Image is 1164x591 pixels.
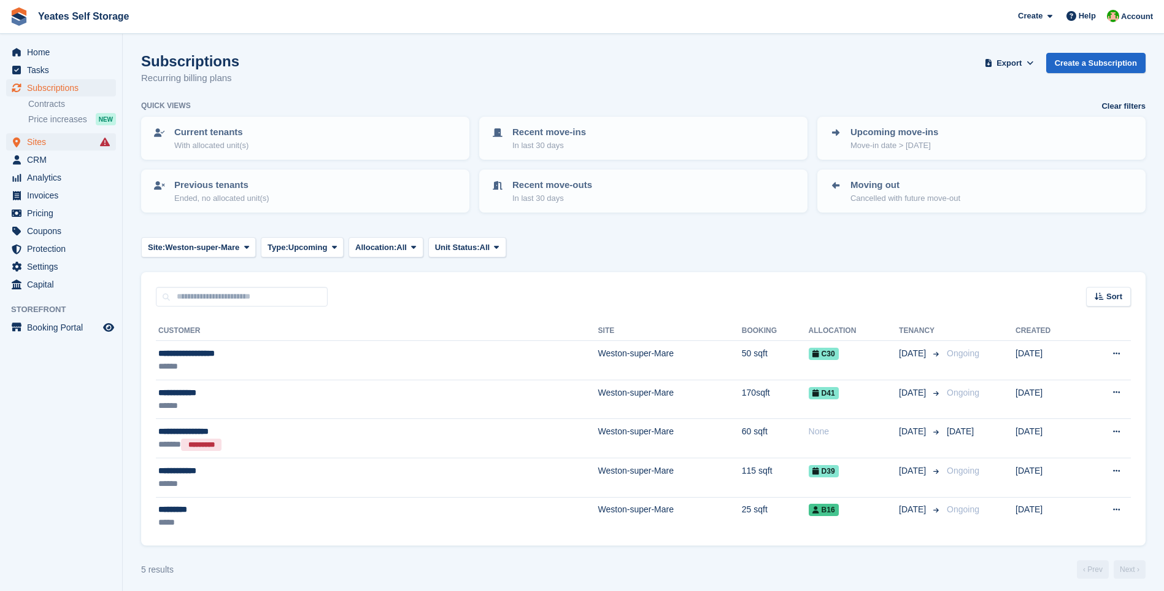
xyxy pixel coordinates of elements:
[6,151,116,168] a: menu
[6,205,116,222] a: menu
[6,258,116,275] a: menu
[141,563,174,576] div: 5 results
[141,71,239,85] p: Recurring billing plans
[27,187,101,204] span: Invoices
[6,79,116,96] a: menu
[899,464,928,477] span: [DATE]
[6,187,116,204] a: menu
[27,61,101,79] span: Tasks
[947,388,979,397] span: Ongoing
[6,44,116,61] a: menu
[1016,341,1082,380] td: [DATE]
[947,348,979,358] span: Ongoing
[1114,560,1146,579] a: Next
[27,151,101,168] span: CRM
[174,125,249,139] p: Current tenants
[899,347,928,360] span: [DATE]
[742,458,809,497] td: 115 sqft
[809,425,900,438] div: None
[6,319,116,336] a: menu
[142,118,468,159] a: Current tenants With allocated unit(s)
[512,139,586,152] p: In last 30 days
[819,171,1144,211] a: Moving out Cancelled with future move-out
[850,192,960,205] p: Cancelled with future move-out
[1018,10,1043,22] span: Create
[480,241,490,254] span: All
[809,465,839,477] span: D39
[1016,419,1082,458] td: [DATE]
[1016,497,1082,536] td: [DATE]
[819,118,1144,159] a: Upcoming move-ins Move-in date > [DATE]
[947,426,974,436] span: [DATE]
[1079,10,1096,22] span: Help
[288,241,328,254] span: Upcoming
[156,321,598,341] th: Customer
[174,192,269,205] p: Ended, no allocated unit(s)
[899,386,928,399] span: [DATE]
[598,497,742,536] td: Weston-super-Mare
[28,98,116,110] a: Contracts
[355,241,396,254] span: Allocation:
[742,321,809,341] th: Booking
[6,61,116,79] a: menu
[512,192,592,205] p: In last 30 days
[742,380,809,419] td: 170sqft
[1046,53,1146,73] a: Create a Subscription
[1077,560,1109,579] a: Previous
[11,303,122,316] span: Storefront
[27,169,101,186] span: Analytics
[6,222,116,240] a: menu
[174,178,269,192] p: Previous tenants
[1016,458,1082,497] td: [DATE]
[27,79,101,96] span: Subscriptions
[598,321,742,341] th: Site
[1016,380,1082,419] td: [DATE]
[982,53,1036,73] button: Export
[6,169,116,186] a: menu
[512,178,592,192] p: Recent move-outs
[512,125,586,139] p: Recent move-ins
[809,321,900,341] th: Allocation
[598,458,742,497] td: Weston-super-Mare
[899,321,942,341] th: Tenancy
[96,113,116,125] div: NEW
[101,320,116,335] a: Preview store
[850,125,938,139] p: Upcoming move-ins
[1106,291,1122,303] span: Sort
[1101,100,1146,112] a: Clear filters
[27,44,101,61] span: Home
[947,466,979,476] span: Ongoing
[27,133,101,151] span: Sites
[742,341,809,380] td: 50 sqft
[141,237,256,257] button: Site: Weston-super-Mare
[1074,560,1148,579] nav: Page
[899,425,928,438] span: [DATE]
[396,241,407,254] span: All
[850,178,960,192] p: Moving out
[268,241,288,254] span: Type:
[850,139,938,152] p: Move-in date > [DATE]
[480,171,806,211] a: Recent move-outs In last 30 days
[148,241,165,254] span: Site:
[428,237,506,257] button: Unit Status: All
[809,348,839,360] span: C30
[28,112,116,126] a: Price increases NEW
[174,139,249,152] p: With allocated unit(s)
[598,341,742,380] td: Weston-super-Mare
[349,237,423,257] button: Allocation: All
[1016,321,1082,341] th: Created
[10,7,28,26] img: stora-icon-8386f47178a22dfd0bd8f6a31ec36ba5ce8667c1dd55bd0f319d3a0aa187defe.svg
[33,6,134,26] a: Yeates Self Storage
[435,241,480,254] span: Unit Status:
[809,387,839,399] span: D41
[899,503,928,516] span: [DATE]
[100,137,110,147] i: Smart entry sync failures have occurred
[27,319,101,336] span: Booking Portal
[27,222,101,240] span: Coupons
[141,53,239,69] h1: Subscriptions
[142,171,468,211] a: Previous tenants Ended, no allocated unit(s)
[598,419,742,458] td: Weston-super-Mare
[742,419,809,458] td: 60 sqft
[1121,10,1153,23] span: Account
[261,237,344,257] button: Type: Upcoming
